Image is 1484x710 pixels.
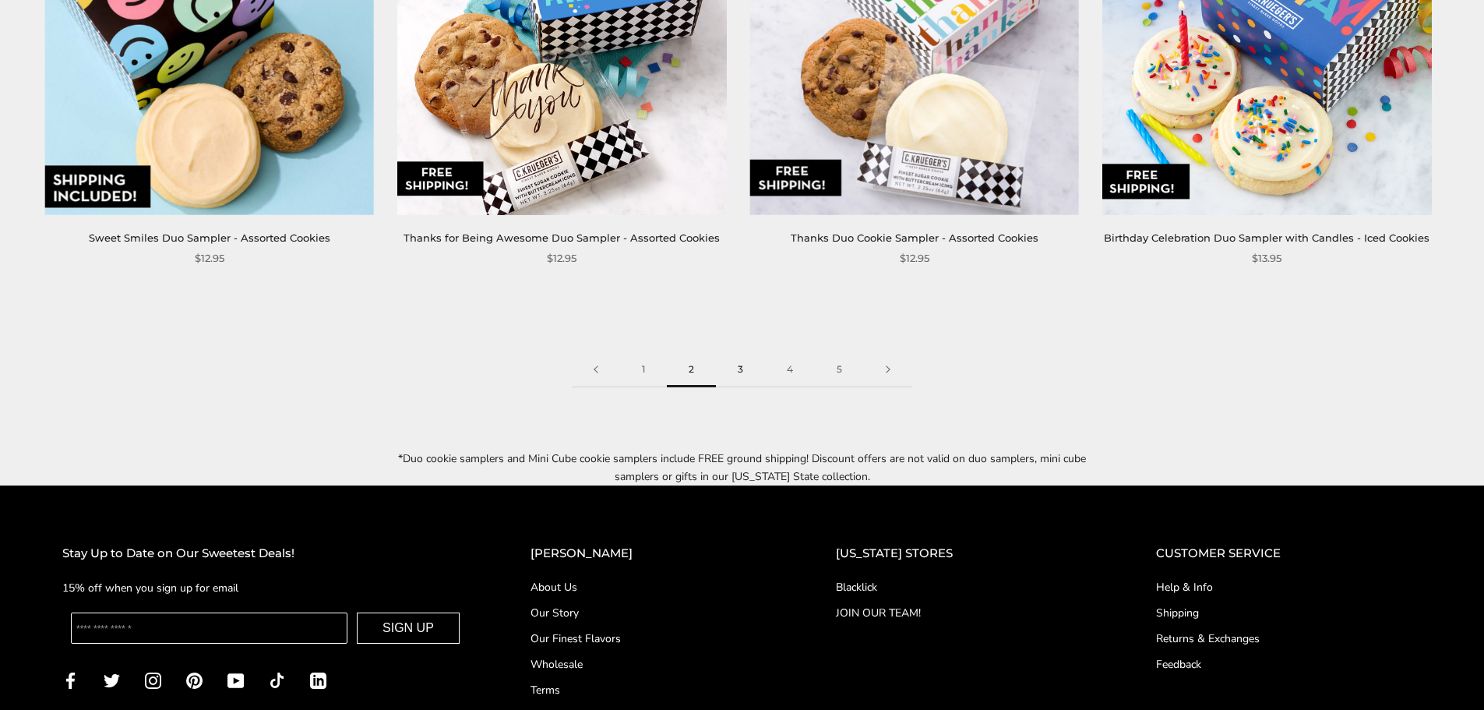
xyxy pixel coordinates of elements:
[620,352,667,387] a: 1
[1156,656,1422,673] a: Feedback
[12,651,161,698] iframe: Sign Up via Text for Offers
[836,579,1094,595] a: Blacklick
[864,352,912,387] a: Next page
[815,352,864,387] a: 5
[384,450,1101,486] p: *Duo cookie samplers and Mini Cube cookie samplers include FREE ground shipping! Discount offers ...
[1104,231,1429,244] a: Birthday Celebration Duo Sampler with Candles - Iced Cookies
[89,231,330,244] a: Sweet Smiles Duo Sampler - Assorted Cookies
[62,579,468,597] p: 15% off when you sign up for email
[269,671,285,689] a: TikTok
[357,613,460,644] button: SIGN UP
[227,671,244,689] a: YouTube
[404,231,720,244] a: Thanks for Being Awesome Duo Sampler - Assorted Cookies
[531,544,774,563] h2: [PERSON_NAME]
[531,631,774,647] a: Our Finest Flavors
[791,231,1038,244] a: Thanks Duo Cookie Sampler - Assorted Cookies
[667,352,716,387] span: 2
[1156,544,1422,563] h2: CUSTOMER SERVICE
[1156,605,1422,621] a: Shipping
[62,544,468,563] h2: Stay Up to Date on Our Sweetest Deals!
[310,671,326,689] a: LinkedIn
[531,656,774,673] a: Wholesale
[1156,631,1422,647] a: Returns & Exchanges
[1156,579,1422,595] a: Help & Info
[531,605,774,621] a: Our Story
[186,671,203,689] a: Pinterest
[71,613,347,644] input: Enter your email
[195,250,224,267] span: $12.95
[531,579,774,595] a: About Us
[547,250,576,267] span: $12.95
[836,544,1094,563] h2: [US_STATE] STORES
[836,605,1094,621] a: JOIN OUR TEAM!
[1252,250,1281,267] span: $13.95
[531,682,774,698] a: Terms
[765,352,815,387] a: 4
[900,250,929,267] span: $12.95
[572,352,620,387] a: Previous page
[716,352,765,387] a: 3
